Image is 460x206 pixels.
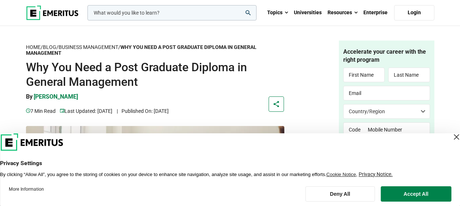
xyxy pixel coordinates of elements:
select: Country [343,104,430,119]
input: Mobile Number [363,122,430,137]
h1: Why You Need a Post Graduate Diploma in General Management [26,60,284,89]
a: Home [26,44,41,50]
p: [PERSON_NAME] [34,93,78,101]
img: video-views [26,108,30,113]
a: Login [394,5,434,20]
p: Published On: [DATE] [117,107,169,115]
p: 7 min read [26,107,56,115]
a: Blog [43,44,56,50]
img: video-views [60,108,64,113]
input: woocommerce-product-search-field-0 [87,5,257,20]
a: [PERSON_NAME] [34,93,78,107]
input: First Name [343,68,385,82]
span: By [26,93,33,100]
span: | [117,108,118,114]
p: Last Updated: [DATE] [60,107,112,115]
h4: Accelerate your career with the right program [343,48,430,64]
input: Last Name [388,68,430,82]
a: Business Management [59,44,118,50]
span: / / / [26,44,257,56]
strong: Why You Need a Post Graduate Diploma in General Management [26,44,257,56]
input: Code [343,122,363,137]
input: Email [343,86,430,100]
